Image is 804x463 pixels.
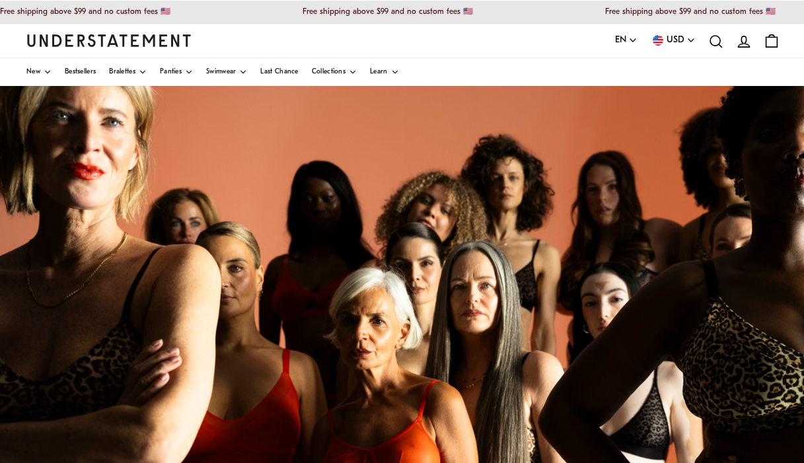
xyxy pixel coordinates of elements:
[615,33,638,48] button: EN
[109,69,135,75] span: Bralettes
[26,34,192,46] a: Understatement Homepage
[26,58,52,86] a: New
[160,58,193,86] a: Panties
[615,33,626,48] span: EN
[206,69,236,75] span: Swimwear
[65,69,96,75] span: Bestsellers
[312,58,357,86] a: Collections
[312,69,346,75] span: Collections
[370,58,399,86] a: Learn
[291,7,462,17] p: Free shipping above $99 and no custom fees 🇺🇸
[206,58,247,86] a: Swimwear
[65,58,96,86] a: Bestsellers
[370,69,388,75] span: Learn
[260,69,298,75] span: Last Chance
[594,7,764,17] p: Free shipping above $99 and no custom fees 🇺🇸
[109,58,147,86] a: Bralettes
[260,58,298,86] a: Last Chance
[651,33,696,48] button: USD
[26,69,40,75] span: New
[667,33,684,48] span: USD
[160,69,182,75] span: Panties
